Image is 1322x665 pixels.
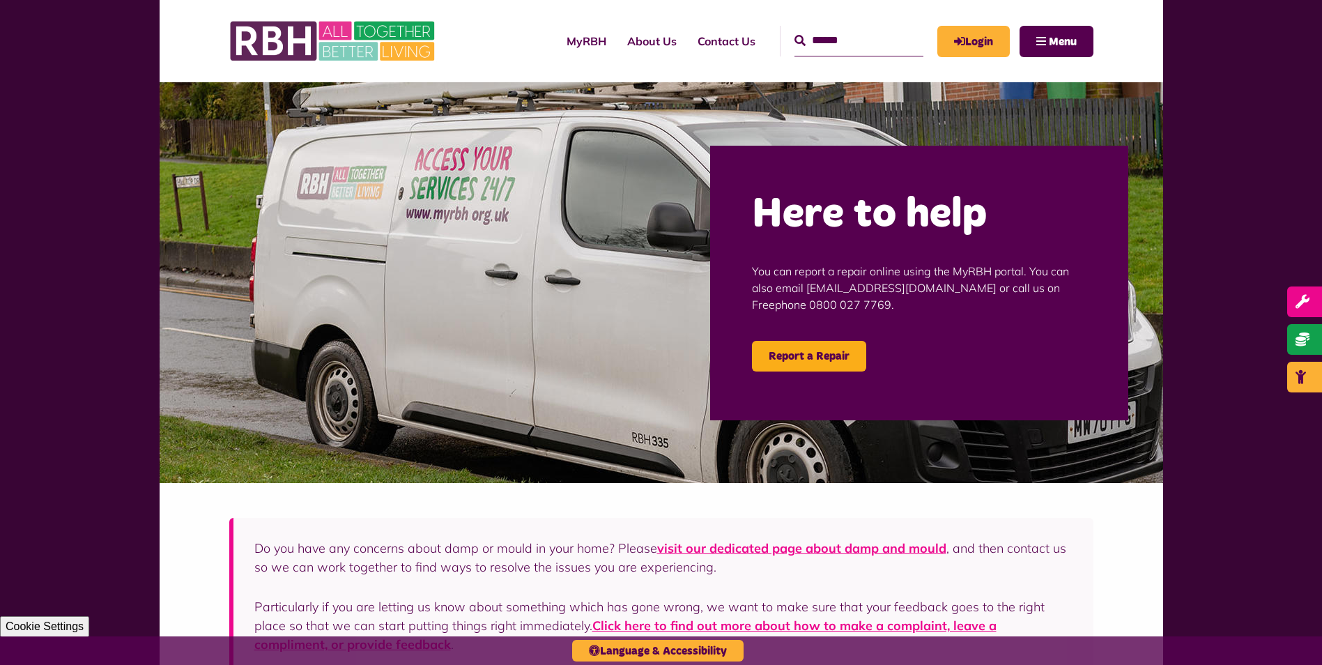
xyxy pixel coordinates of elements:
a: Report a Repair [752,341,866,372]
a: visit our dedicated page about damp and mould [657,540,946,556]
a: Click here to find out more about how to make a complaint, leave a compliment, or provide feedback [254,618,997,652]
button: Language & Accessibility [572,640,744,662]
a: MyRBH [556,22,617,60]
span: Menu [1049,36,1077,47]
p: Do you have any concerns about damp or mould in your home? Please , and then contact us so we can... [254,539,1073,576]
button: Navigation [1020,26,1093,57]
a: MyRBH [937,26,1010,57]
p: You can report a repair online using the MyRBH portal. You can also email [EMAIL_ADDRESS][DOMAIN_... [752,242,1086,334]
a: Contact Us [687,22,766,60]
h2: Here to help [752,188,1086,242]
img: RBH [229,14,438,68]
a: About Us [617,22,687,60]
img: Repairs 6 [160,82,1163,483]
p: Particularly if you are letting us know about something which has gone wrong, we want to make sur... [254,597,1073,654]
